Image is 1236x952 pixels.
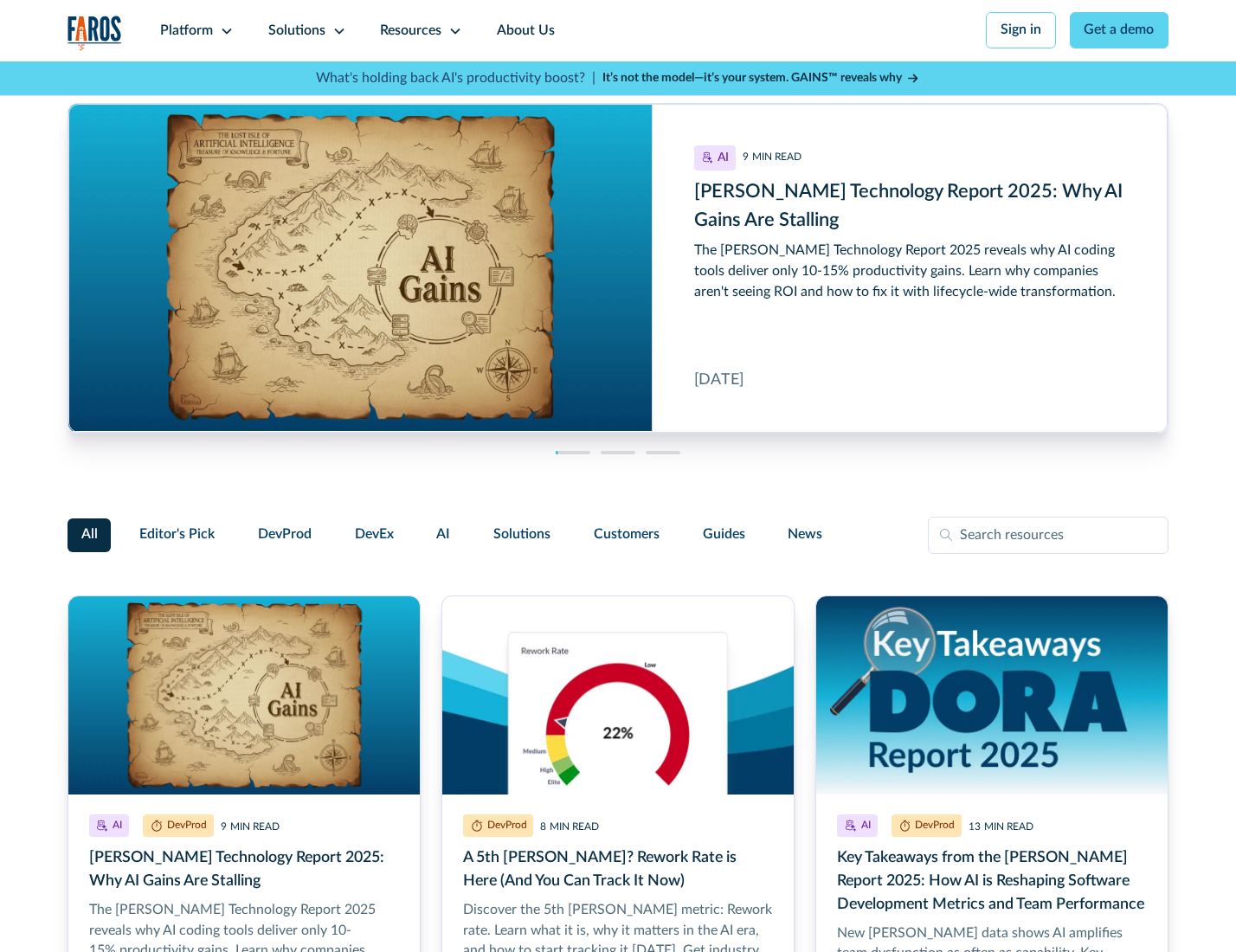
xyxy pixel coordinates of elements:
span: All [81,524,98,545]
span: Customers [594,524,660,545]
span: Editor's Pick [139,524,215,545]
img: Key takeaways from the DORA Report 2025 [816,596,1168,794]
strong: It’s not the model—it’s your system. GAINS™ reveals why [602,72,902,84]
input: Search resources [928,517,1168,555]
a: Get a demo [1070,12,1169,48]
div: cms-link [68,104,1168,433]
a: Sign in [986,12,1056,48]
div: Solutions [268,21,325,42]
span: DevProd [258,524,312,545]
div: Resources [380,21,441,42]
a: home [68,16,123,51]
span: DevEx [355,524,394,545]
span: Solutions [493,524,550,545]
span: AI [436,524,450,545]
img: Logo of the analytics and reporting company Faros. [68,16,123,51]
img: Treasure map to the lost isle of artificial intelligence [68,596,420,794]
div: Platform [160,21,213,42]
img: A semicircular gauge chart titled “Rework Rate.” The needle points to 22%, which falls in the red... [442,596,794,794]
a: It’s not the model—it’s your system. GAINS™ reveals why [602,69,921,87]
form: Filter Form [68,517,1169,555]
span: Guides [703,524,745,545]
p: What's holding back AI's productivity boost? | [316,68,595,89]
a: Bain Technology Report 2025: Why AI Gains Are Stalling [68,104,1168,433]
span: News [788,524,822,545]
